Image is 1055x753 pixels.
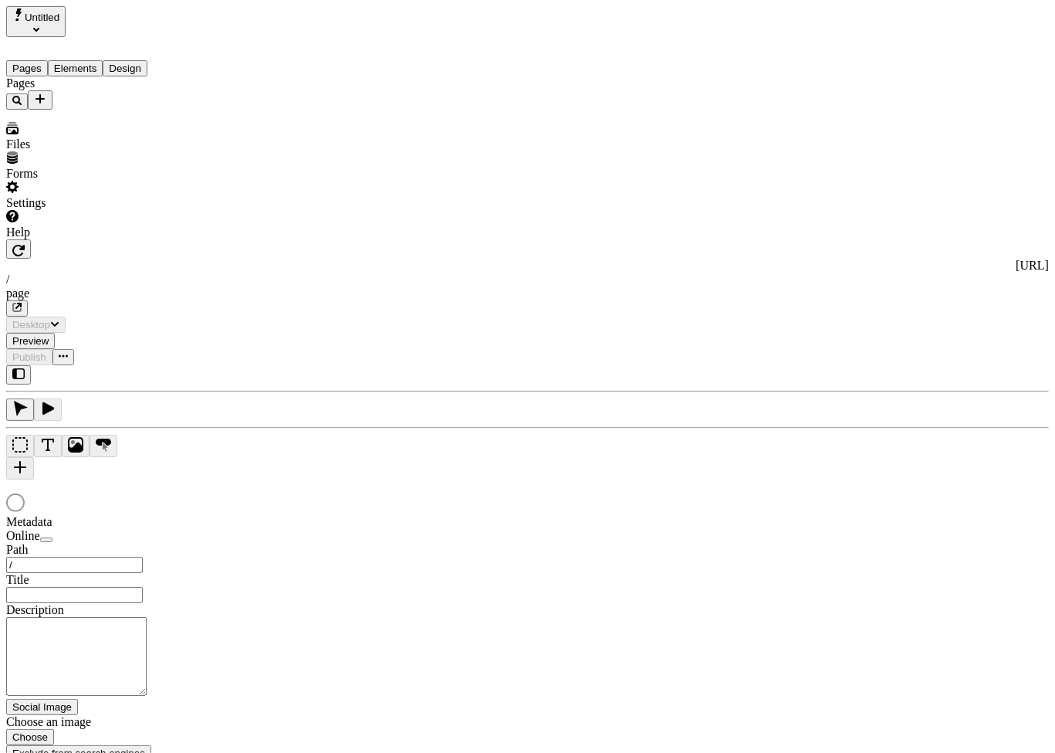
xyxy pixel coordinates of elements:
[6,435,34,457] button: Box
[48,60,103,76] button: Elements
[12,319,50,331] span: Desktop
[6,76,191,90] div: Pages
[6,60,48,76] button: Pages
[6,317,66,333] button: Desktop
[6,259,1049,273] div: [URL]
[6,226,191,239] div: Help
[6,603,64,616] span: Description
[6,6,66,37] button: Select site
[6,137,191,151] div: Files
[6,196,191,210] div: Settings
[6,515,191,529] div: Metadata
[6,543,28,556] span: Path
[12,335,49,347] span: Preview
[6,529,40,542] span: Online
[12,351,46,363] span: Publish
[34,435,62,457] button: Text
[28,90,52,110] button: Add new
[12,731,48,743] span: Choose
[90,435,117,457] button: Button
[6,273,1049,287] div: /
[6,167,191,181] div: Forms
[6,573,29,586] span: Title
[6,729,54,745] button: Choose
[62,435,90,457] button: Image
[6,349,52,365] button: Publish
[6,333,55,349] button: Preview
[12,701,72,713] span: Social Image
[6,715,191,729] div: Choose an image
[6,287,1049,300] div: page
[25,12,59,23] span: Untitled
[103,60,147,76] button: Design
[6,699,78,715] button: Social Image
